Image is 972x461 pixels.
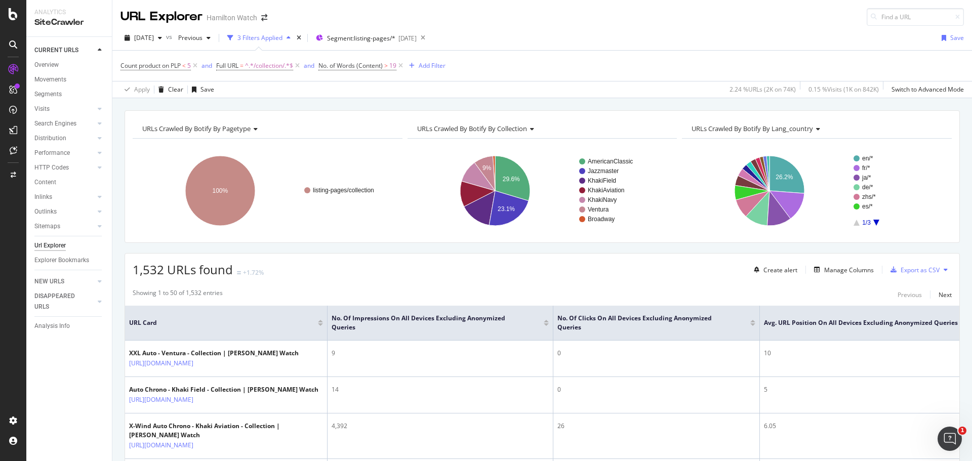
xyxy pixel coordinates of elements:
div: 26 [557,422,755,431]
div: Apply [134,85,150,94]
a: [URL][DOMAIN_NAME] [129,395,193,405]
div: Clear [168,85,183,94]
span: ^.*/collection/.*$ [245,59,293,73]
div: Movements [34,74,66,85]
span: No. of Words (Content) [318,61,383,70]
div: Analysis Info [34,321,70,331]
span: = [240,61,244,70]
div: X-Wind Auto Chrono - Khaki Aviation - Collection | [PERSON_NAME] Watch [129,422,323,440]
svg: A chart. [408,147,675,235]
text: zhs/* [862,193,876,200]
button: Previous [174,30,215,46]
span: 1 [958,427,966,435]
span: 5 [187,59,191,73]
div: Previous [898,290,922,299]
a: Segments [34,89,105,100]
span: No. of Clicks On All Devices excluding anonymized queries [557,314,735,332]
a: [URL][DOMAIN_NAME] [129,440,193,450]
div: Analytics [34,8,104,17]
a: Analysis Info [34,321,105,331]
button: Segment:listing-pages/*[DATE] [312,30,417,46]
span: Segment: listing-pages/* [327,34,395,43]
span: 1,532 URLs found [133,261,233,278]
text: KhakiField [588,177,616,184]
div: Showing 1 to 50 of 1,532 entries [133,288,223,301]
div: Explorer Bookmarks [34,255,89,266]
button: Clear [154,81,183,98]
a: Sitemaps [34,221,95,232]
iframe: Intercom live chat [938,427,962,451]
div: Outlinks [34,206,57,217]
div: Hamilton Watch [207,13,257,23]
div: 3 Filters Applied [237,33,282,42]
div: Sitemaps [34,221,60,232]
div: Manage Columns [824,266,874,274]
text: Jazzmaster [588,167,619,175]
div: [DATE] [398,34,417,43]
button: Add Filter [405,60,445,72]
div: NEW URLS [34,276,64,287]
span: Previous [174,33,202,42]
span: 19 [389,59,396,73]
span: URLs Crawled By Botify By pagetype [142,124,251,133]
div: Performance [34,148,70,158]
text: Ventura [588,206,609,213]
div: arrow-right-arrow-left [261,14,267,21]
a: DISAPPEARED URLS [34,291,95,312]
div: and [304,61,314,70]
span: Avg. URL Position On All Devices excluding anonymized queries [764,318,958,327]
div: Create alert [763,266,797,274]
button: 3 Filters Applied [223,30,295,46]
div: Next [939,290,952,299]
a: HTTP Codes [34,162,95,173]
div: Overview [34,60,59,70]
text: 29.6% [502,176,519,183]
div: 14 [332,385,549,394]
div: XXL Auto - Ventura - Collection | [PERSON_NAME] Watch [129,349,299,358]
text: 100% [213,187,228,194]
div: Auto Chrono - Khaki Field - Collection | [PERSON_NAME] Watch [129,385,318,394]
div: 0 [557,349,755,358]
span: > [384,61,388,70]
div: SiteCrawler [34,17,104,28]
div: Search Engines [34,118,76,129]
div: DISAPPEARED URLS [34,291,86,312]
div: Visits [34,104,50,114]
text: 23.1% [498,205,515,213]
button: Apply [120,81,150,98]
button: Next [939,288,952,301]
text: Broadway [588,216,615,223]
div: Segments [34,89,62,100]
div: URL Explorer [120,8,202,25]
a: Content [34,177,105,188]
a: Visits [34,104,95,114]
div: HTTP Codes [34,162,69,173]
span: < [182,61,186,70]
span: Count product on PLP [120,61,181,70]
a: Performance [34,148,95,158]
div: 2.24 % URLs ( 2K on 74K ) [730,85,796,94]
button: Previous [898,288,922,301]
button: Save [188,81,214,98]
button: and [201,61,212,70]
a: Url Explorer [34,240,105,251]
h4: URLs Crawled By Botify By pagetype [140,120,393,137]
a: Search Engines [34,118,95,129]
span: vs [166,32,174,41]
button: Switch to Advanced Mode [887,81,964,98]
span: No. of Impressions On All Devices excluding anonymized queries [332,314,529,332]
a: Movements [34,74,105,85]
svg: A chart. [133,147,400,235]
text: listing-pages/collection [313,187,374,194]
img: Equal [237,271,241,274]
a: Outlinks [34,206,95,217]
div: Add Filter [419,61,445,70]
button: Save [938,30,964,46]
text: KhakiNavy [588,196,617,203]
div: Switch to Advanced Mode [892,85,964,94]
div: times [295,33,303,43]
span: URLs Crawled By Botify By collection [417,124,527,133]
